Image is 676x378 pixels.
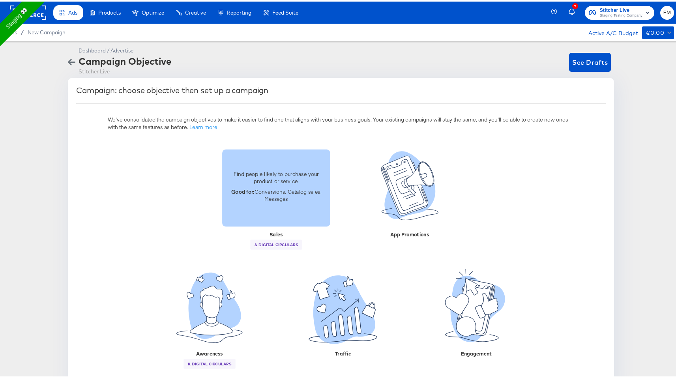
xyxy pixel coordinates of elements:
[567,4,581,19] button: 9
[569,51,611,70] button: See Drafts
[272,8,298,14] span: Feed Suite
[250,240,302,246] span: & DIGITAL CIRCULARS
[227,8,251,14] span: Reporting
[189,122,217,129] a: Learn more
[350,228,470,237] div: App Promotions
[231,186,255,193] strong: Good for:
[283,347,403,356] div: Traffic
[68,8,77,14] span: Ads
[184,359,235,365] span: & DIGITAL CIRCULARS
[600,5,642,13] span: Stitcher Live
[76,84,268,94] div: Campaign: choose objective then set up a campaign
[646,26,664,36] div: €0.00
[79,53,171,66] div: Campaign Objective
[585,4,654,18] button: Stitcher LiveStaging Testing Company
[600,11,642,17] span: Staging Testing Company
[663,7,671,16] span: FM
[108,108,574,129] div: We've consolidated the campaign objectives to make it easier to find one that aligns with your bu...
[227,168,326,183] p: Find people likely to purchase your product or service.
[572,55,608,66] span: See Drafts
[580,25,638,37] div: Active A/C Budget
[98,8,121,14] span: Products
[416,347,536,356] div: Engagement
[8,28,17,34] span: Ads
[642,25,674,37] button: €0.00
[572,2,578,7] div: 9
[142,8,164,14] span: Optimize
[216,228,336,237] div: Sales
[660,4,674,18] button: FM
[79,45,171,53] div: Dashboard / Advertise
[185,8,206,14] span: Creative
[227,186,326,201] p: Conversions, Catalog sales, Messages
[79,66,171,74] div: Stitcher Live
[28,28,66,34] a: New Campaign
[150,347,270,356] div: Awareness
[17,28,28,34] span: /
